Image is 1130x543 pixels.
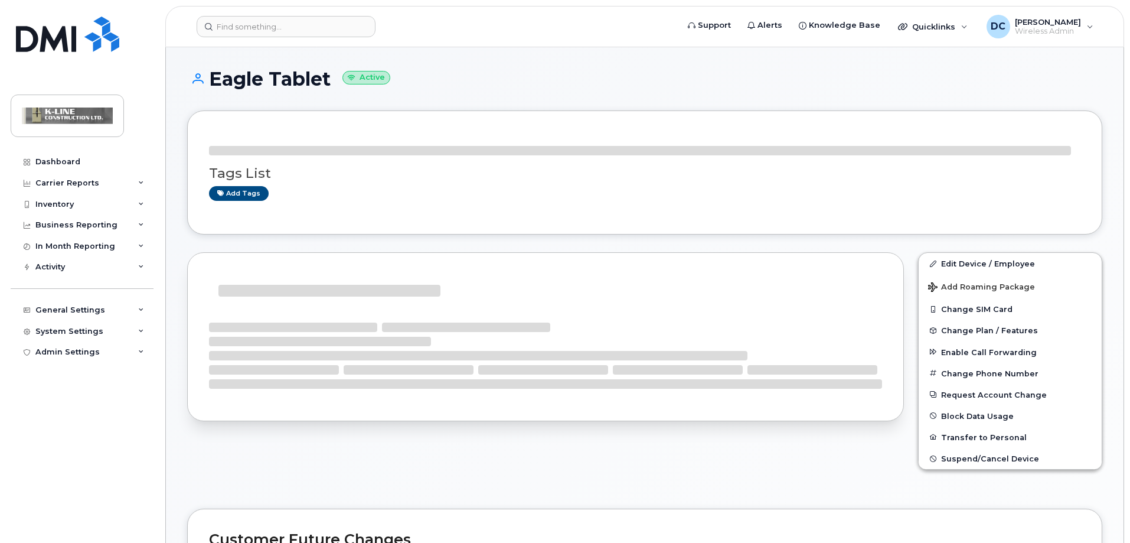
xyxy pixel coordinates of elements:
button: Add Roaming Package [919,274,1102,298]
button: Suspend/Cancel Device [919,448,1102,469]
a: Edit Device / Employee [919,253,1102,274]
button: Change SIM Card [919,298,1102,320]
button: Block Data Usage [919,405,1102,427]
button: Request Account Change [919,384,1102,405]
span: Enable Call Forwarding [941,347,1037,356]
button: Enable Call Forwarding [919,342,1102,363]
a: Add tags [209,186,269,201]
span: Suspend/Cancel Device [941,454,1039,463]
button: Transfer to Personal [919,427,1102,448]
button: Change Plan / Features [919,320,1102,341]
button: Change Phone Number [919,363,1102,384]
small: Active [342,71,390,84]
span: Add Roaming Package [928,282,1035,294]
span: Change Plan / Features [941,326,1038,335]
h1: Eagle Tablet [187,69,1102,89]
h3: Tags List [209,166,1080,181]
